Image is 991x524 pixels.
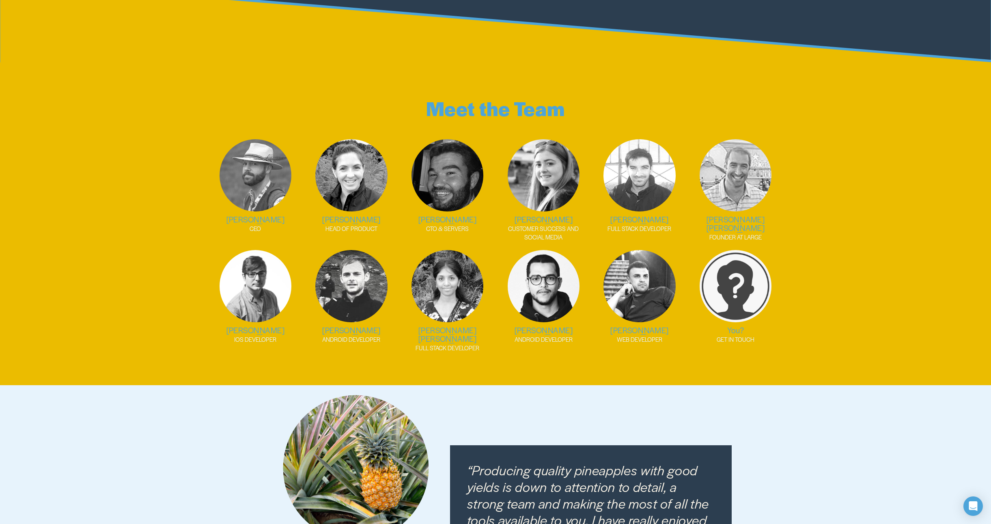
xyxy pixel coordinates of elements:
[403,224,491,233] p: CTO & SERVERS
[692,215,780,232] h2: [PERSON_NAME] [PERSON_NAME]
[596,335,684,344] p: WEB DEVELOPER
[403,326,491,343] h2: [PERSON_NAME] [PERSON_NAME]
[596,326,684,334] h2: [PERSON_NAME]
[211,224,299,233] p: CEO
[426,94,565,122] strong: Meet the Team
[596,215,684,224] h2: [PERSON_NAME]
[692,233,780,242] p: FOUNDER AT LARGE
[692,335,780,344] p: GET IN TOUCH
[963,496,983,516] div: Open Intercom Messenger
[308,335,396,344] p: ANDROID DEVELOPER
[403,215,491,224] h2: [PERSON_NAME]
[211,326,299,334] h2: [PERSON_NAME]
[308,224,396,233] p: HEAD OF PRODUCT
[596,224,684,233] p: FULL STACK DEVELOPER
[211,215,299,224] h2: [PERSON_NAME]
[211,335,299,344] p: IOS DEVELOPER
[403,344,491,352] p: FULL STACK DEVELOPER
[308,326,396,334] h2: [PERSON_NAME]
[500,215,588,224] h2: [PERSON_NAME]
[500,224,588,242] p: CUSTOMER SUCCESS AND SOCIAL MEDIA
[308,215,396,224] h2: [PERSON_NAME]
[500,335,588,344] p: ANDROID DEVELOPER
[500,326,588,334] h2: [PERSON_NAME]
[692,326,780,334] h2: You?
